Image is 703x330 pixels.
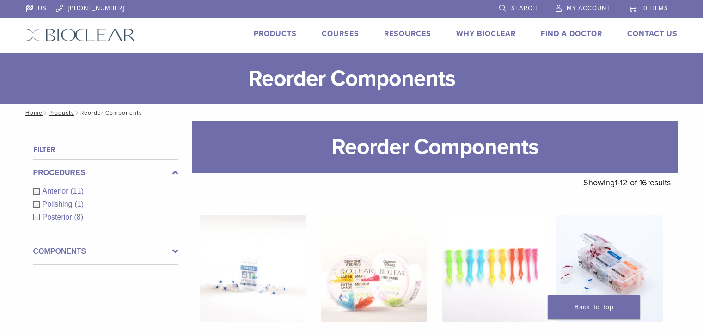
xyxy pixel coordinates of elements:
[192,121,678,173] h1: Reorder Components
[384,29,431,38] a: Resources
[322,29,359,38] a: Courses
[583,173,671,192] p: Showing results
[33,144,178,155] h4: Filter
[49,110,74,116] a: Products
[541,29,602,38] a: Find A Doctor
[615,177,647,188] span: 1-12 of 16
[26,28,135,42] img: Bioclear
[33,167,178,178] label: Procedures
[200,215,306,322] img: BT Matrix Series
[456,29,516,38] a: Why Bioclear
[254,29,297,38] a: Products
[43,110,49,115] span: /
[33,246,178,257] label: Components
[19,104,685,121] nav: Reorder Components
[71,187,84,195] span: (11)
[643,5,668,12] span: 0 items
[74,213,84,221] span: (8)
[43,213,74,221] span: Posterior
[442,215,549,322] img: Diamond Wedge and Long Diamond Wedge
[321,215,427,322] img: Diamond Wedge Kits
[511,5,537,12] span: Search
[556,215,663,322] img: Bioclear Evolve Posterior Matrix Series
[43,200,75,208] span: Polishing
[74,110,80,115] span: /
[627,29,678,38] a: Contact Us
[23,110,43,116] a: Home
[74,200,84,208] span: (1)
[567,5,610,12] span: My Account
[43,187,71,195] span: Anterior
[548,295,640,319] a: Back To Top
